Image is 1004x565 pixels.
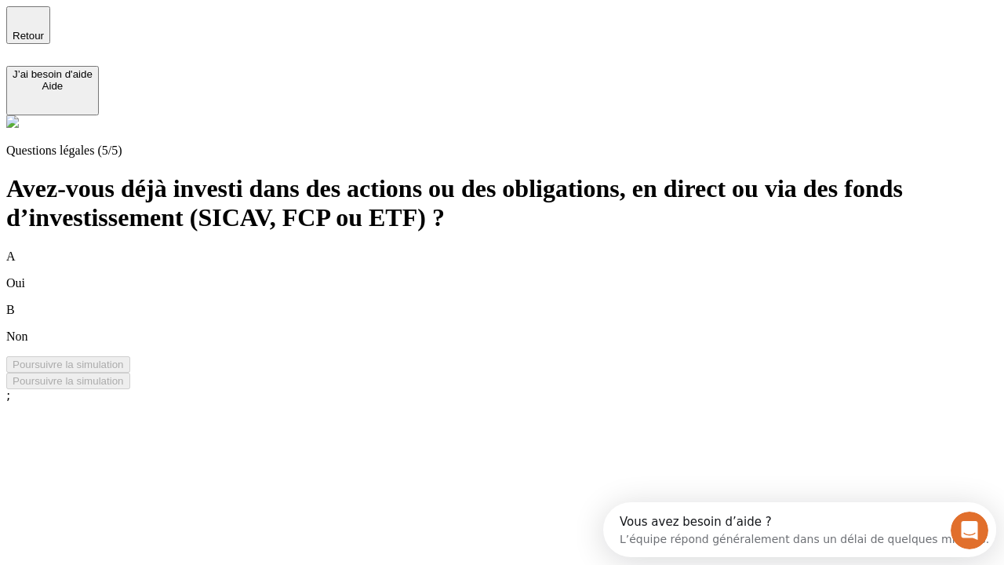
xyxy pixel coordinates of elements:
img: alexis.png [6,115,19,128]
div: Ouvrir le Messenger Intercom [6,6,432,49]
p: A [6,250,998,264]
button: Poursuivre la simulation [6,356,130,373]
div: J’ai besoin d'aide [13,68,93,80]
button: Poursuivre la simulation [6,373,130,389]
p: Oui [6,276,998,290]
div: L’équipe répond généralement dans un délai de quelques minutes. [16,26,386,42]
div: Aide [13,80,93,92]
h1: Avez-vous déjà investi dans des actions ou des obligations, en direct ou via des fonds d’investis... [6,174,998,232]
p: B [6,303,998,317]
p: Non [6,330,998,344]
div: ; [6,389,998,402]
div: Poursuivre la simulation [13,359,124,370]
div: Vous avez besoin d’aide ? [16,13,386,26]
button: J’ai besoin d'aideAide [6,66,99,115]
iframe: Intercom live chat discovery launcher [603,502,996,557]
div: Poursuivre la simulation [13,375,124,387]
span: Retour [13,30,44,42]
iframe: Intercom live chat [951,512,988,549]
p: Questions légales (5/5) [6,144,998,158]
button: Retour [6,6,50,44]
